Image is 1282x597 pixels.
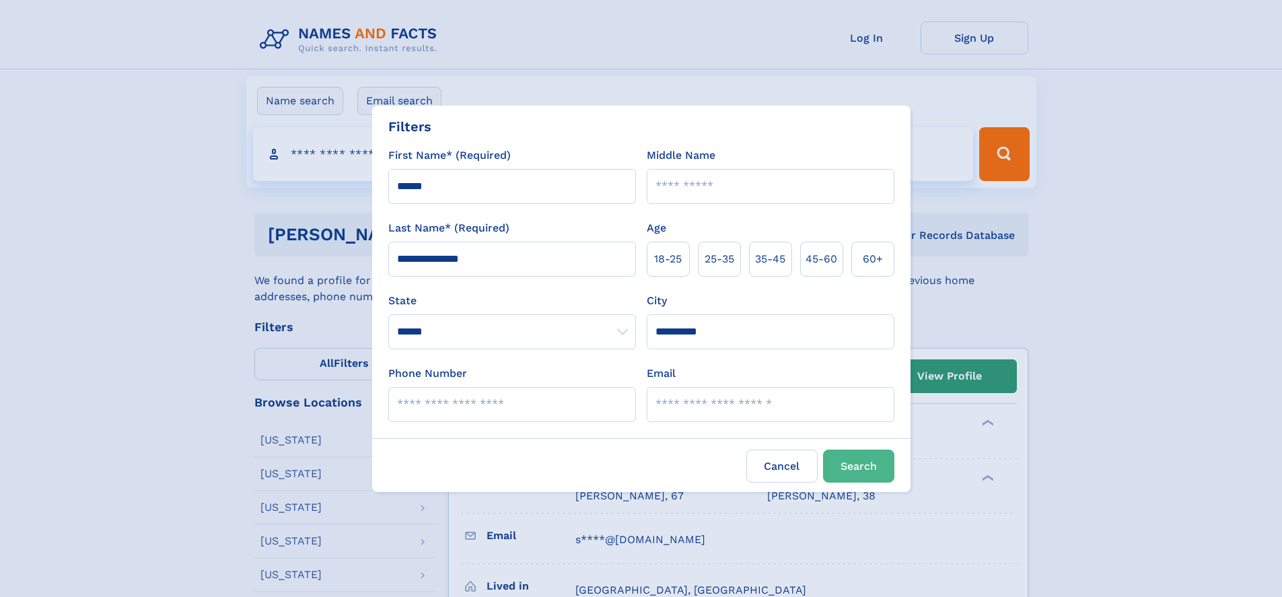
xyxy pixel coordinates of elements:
label: Age [647,220,666,236]
label: Phone Number [388,365,467,382]
span: 25‑35 [705,251,734,267]
label: Cancel [746,450,818,483]
label: City [647,293,667,309]
label: State [388,293,636,309]
label: Middle Name [647,147,715,164]
span: 60+ [863,251,883,267]
button: Search [823,450,894,483]
label: First Name* (Required) [388,147,511,164]
label: Last Name* (Required) [388,220,509,236]
span: 35‑45 [755,251,785,267]
div: Filters [388,116,431,137]
label: Email [647,365,676,382]
span: 18‑25 [654,251,682,267]
span: 45‑60 [806,251,837,267]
